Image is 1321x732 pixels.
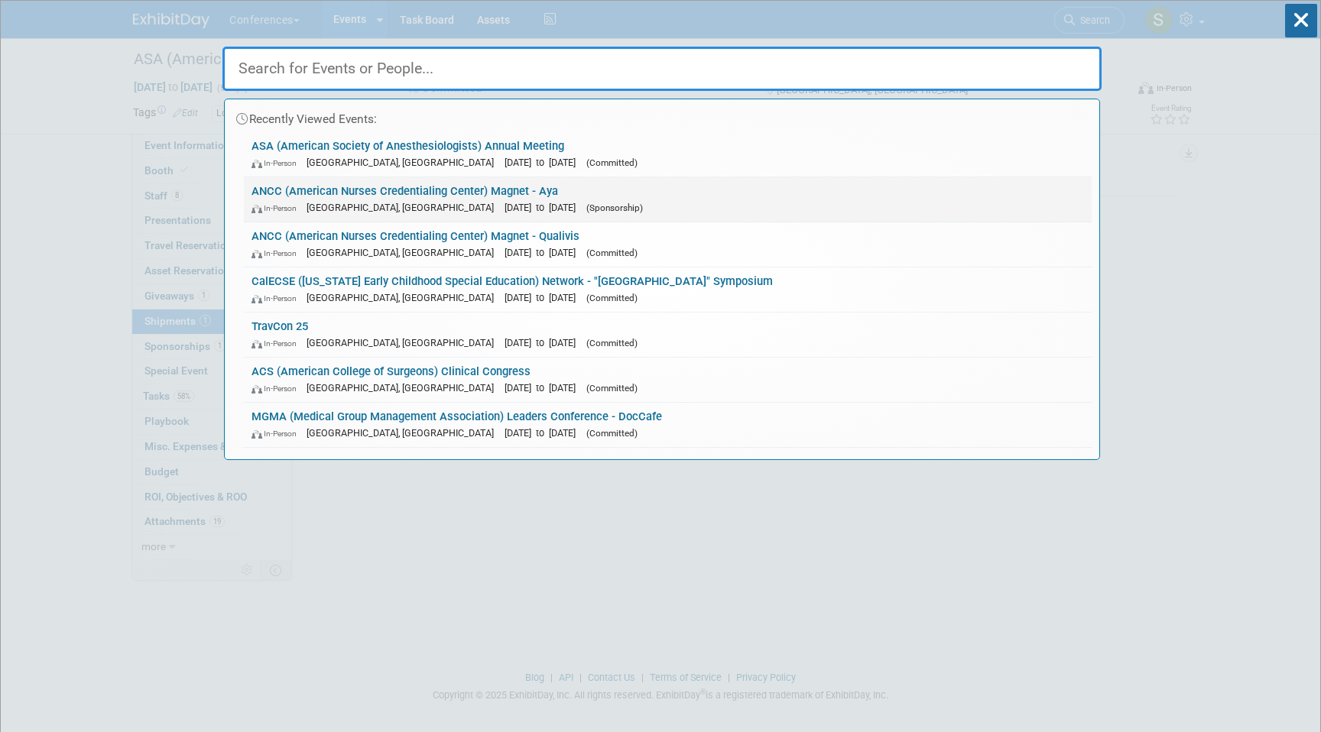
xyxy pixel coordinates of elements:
[586,248,638,258] span: (Committed)
[586,157,638,168] span: (Committed)
[244,403,1092,447] a: MGMA (Medical Group Management Association) Leaders Conference - DocCafe In-Person [GEOGRAPHIC_DA...
[505,337,583,348] span: [DATE] to [DATE]
[252,338,303,348] span: In-Person
[232,99,1092,132] div: Recently Viewed Events:
[586,293,638,303] span: (Committed)
[505,292,583,303] span: [DATE] to [DATE]
[505,427,583,439] span: [DATE] to [DATE]
[586,428,638,439] span: (Committed)
[307,202,501,213] span: [GEOGRAPHIC_DATA], [GEOGRAPHIC_DATA]
[244,222,1092,267] a: ANCC (American Nurses Credentialing Center) Magnet - Qualivis In-Person [GEOGRAPHIC_DATA], [GEOGR...
[252,248,303,258] span: In-Person
[505,247,583,258] span: [DATE] to [DATE]
[252,203,303,213] span: In-Person
[307,247,501,258] span: [GEOGRAPHIC_DATA], [GEOGRAPHIC_DATA]
[307,292,501,303] span: [GEOGRAPHIC_DATA], [GEOGRAPHIC_DATA]
[244,313,1092,357] a: TravCon 25 In-Person [GEOGRAPHIC_DATA], [GEOGRAPHIC_DATA] [DATE] to [DATE] (Committed)
[307,382,501,394] span: [GEOGRAPHIC_DATA], [GEOGRAPHIC_DATA]
[586,338,638,348] span: (Committed)
[244,177,1092,222] a: ANCC (American Nurses Credentialing Center) Magnet - Aya In-Person [GEOGRAPHIC_DATA], [GEOGRAPHIC...
[505,157,583,168] span: [DATE] to [DATE]
[252,429,303,439] span: In-Person
[307,427,501,439] span: [GEOGRAPHIC_DATA], [GEOGRAPHIC_DATA]
[244,358,1092,402] a: ACS (American College of Surgeons) Clinical Congress In-Person [GEOGRAPHIC_DATA], [GEOGRAPHIC_DAT...
[244,132,1092,177] a: ASA (American Society of Anesthesiologists) Annual Meeting In-Person [GEOGRAPHIC_DATA], [GEOGRAPH...
[222,47,1102,91] input: Search for Events or People...
[244,267,1092,312] a: CalECSE ([US_STATE] Early Childhood Special Education) Network - "[GEOGRAPHIC_DATA]" Symposium In...
[252,384,303,394] span: In-Person
[505,202,583,213] span: [DATE] to [DATE]
[252,293,303,303] span: In-Person
[307,337,501,348] span: [GEOGRAPHIC_DATA], [GEOGRAPHIC_DATA]
[505,382,583,394] span: [DATE] to [DATE]
[307,157,501,168] span: [GEOGRAPHIC_DATA], [GEOGRAPHIC_DATA]
[252,158,303,168] span: In-Person
[586,202,643,213] span: (Sponsorship)
[586,383,638,394] span: (Committed)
